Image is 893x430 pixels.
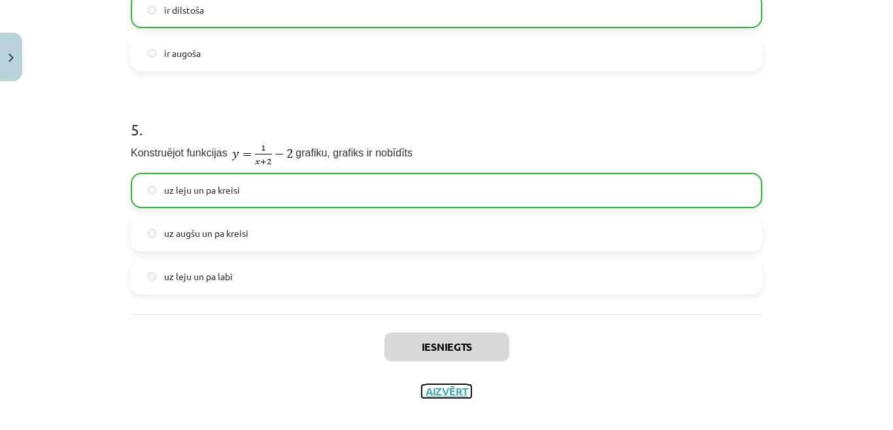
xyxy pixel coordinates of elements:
[164,3,204,17] span: ir dilstoša
[148,272,156,281] input: uz leju un pa labi
[295,147,413,158] span: grafiku, grafiks ir nobīdīts
[148,49,156,58] input: ir augoša
[131,98,762,138] h1: 5 .
[131,147,227,158] span: Konstruējot funkcijas
[384,332,509,361] button: Iesniegts
[148,6,156,14] input: ir dilstoša
[164,226,248,240] span: uz augšu un pa kreisi
[164,183,240,197] span: uz leju un pa kreisi
[164,46,201,60] span: ir augoša
[148,229,156,238] input: uz augšu un pa kreisi
[8,54,14,62] img: icon-close-lesson-0947bae3869378f0d4975bcd49f059093ad1ed9edebbc8119c70593378902aed.svg
[164,270,233,283] span: uz leju un pa labi
[422,385,471,398] button: Aizvērt
[148,186,156,194] input: uz leju un pa kreisi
